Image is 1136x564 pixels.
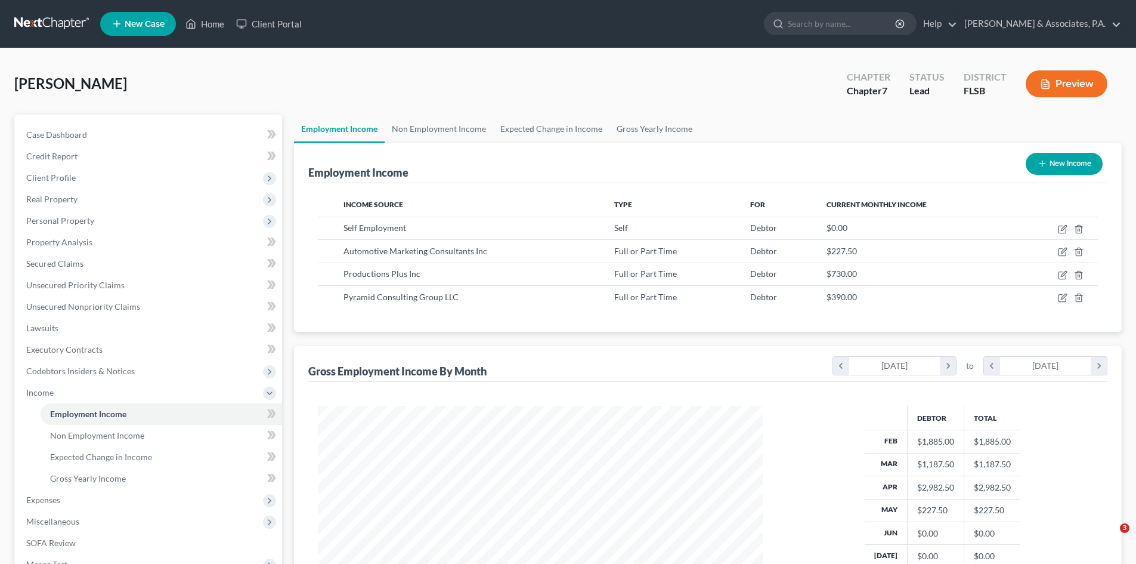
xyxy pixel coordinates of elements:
div: [DATE] [1000,357,1091,375]
span: Self [614,223,628,233]
span: Debtor [750,269,777,279]
a: Client Portal [230,13,308,35]
th: Feb [865,430,908,453]
a: Non Employment Income [385,115,493,143]
a: Secured Claims [17,253,282,275]
a: Help [917,13,957,35]
span: SOFA Review [26,538,76,548]
a: Gross Yearly Income [609,115,699,143]
div: Employment Income [308,165,408,180]
div: $227.50 [917,504,954,516]
span: Real Property [26,194,78,204]
a: [PERSON_NAME] & Associates, P.A. [958,13,1121,35]
th: Apr [865,476,908,499]
div: $1,885.00 [917,436,954,448]
span: Income Source [343,200,403,209]
a: Expected Change in Income [493,115,609,143]
a: Employment Income [294,115,385,143]
span: Type [614,200,632,209]
div: $0.00 [917,550,954,562]
div: District [964,70,1007,84]
a: Expected Change in Income [41,446,282,468]
td: $1,885.00 [964,430,1020,453]
th: Jun [865,522,908,545]
span: Case Dashboard [26,130,87,140]
span: Self Employment [343,223,406,233]
span: $227.50 [827,246,857,256]
span: 3 [1120,523,1129,533]
div: Status [909,70,945,84]
span: Debtor [750,246,777,256]
span: Debtor [750,292,777,302]
span: Debtor [750,223,777,233]
div: $2,982.50 [917,482,954,494]
span: $730.00 [827,269,857,279]
button: Preview [1026,70,1107,97]
span: Executory Contracts [26,344,103,355]
i: chevron_left [833,357,849,375]
i: chevron_right [940,357,956,375]
div: $0.00 [917,528,954,540]
span: to [966,360,974,372]
span: Automotive Marketing Consultants Inc [343,246,487,256]
a: Unsecured Priority Claims [17,275,282,296]
input: Search by name... [788,13,897,35]
iframe: Intercom live chat [1095,523,1124,552]
span: [PERSON_NAME] [14,75,127,92]
td: $227.50 [964,499,1020,522]
span: Unsecured Priority Claims [26,280,125,290]
span: Expected Change in Income [50,452,152,462]
a: Credit Report [17,146,282,167]
a: SOFA Review [17,532,282,554]
a: Executory Contracts [17,339,282,360]
span: $0.00 [827,223,847,233]
div: Chapter [847,84,890,98]
a: Lawsuits [17,318,282,339]
a: Gross Yearly Income [41,468,282,489]
span: Lawsuits [26,323,58,333]
th: Debtor [907,406,964,430]
span: Property Analysis [26,237,92,247]
span: Income [26,387,54,397]
td: $2,982.50 [964,476,1020,499]
div: $1,187.50 [917,458,954,470]
span: $390.00 [827,292,857,302]
span: Pyramid Consulting Group LLC [343,292,459,302]
th: Mar [865,453,908,476]
th: Total [964,406,1020,430]
a: Unsecured Nonpriority Claims [17,296,282,318]
div: Gross Employment Income By Month [308,364,487,378]
button: New Income [1026,153,1103,175]
div: FLSB [964,84,1007,98]
span: Expenses [26,495,60,505]
span: Miscellaneous [26,516,79,526]
span: Client Profile [26,172,76,183]
span: Current Monthly Income [827,200,927,209]
a: Case Dashboard [17,124,282,146]
i: chevron_right [1091,357,1107,375]
span: New Case [125,20,165,29]
td: $0.00 [964,522,1020,545]
a: Home [179,13,230,35]
span: Non Employment Income [50,430,144,440]
span: Codebtors Insiders & Notices [26,366,135,376]
span: 7 [882,85,887,96]
span: Employment Income [50,409,126,419]
span: Gross Yearly Income [50,473,126,483]
div: Lead [909,84,945,98]
a: Employment Income [41,403,282,425]
i: chevron_left [984,357,1000,375]
div: Chapter [847,70,890,84]
span: Productions Plus Inc [343,269,420,279]
th: May [865,499,908,522]
span: Full or Part Time [614,269,677,279]
span: Full or Part Time [614,246,677,256]
span: Personal Property [26,215,94,226]
span: For [750,200,765,209]
td: $1,187.50 [964,453,1020,476]
span: Unsecured Nonpriority Claims [26,301,140,312]
span: Secured Claims [26,258,83,269]
div: [DATE] [849,357,940,375]
span: Credit Report [26,151,78,161]
a: Non Employment Income [41,425,282,446]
